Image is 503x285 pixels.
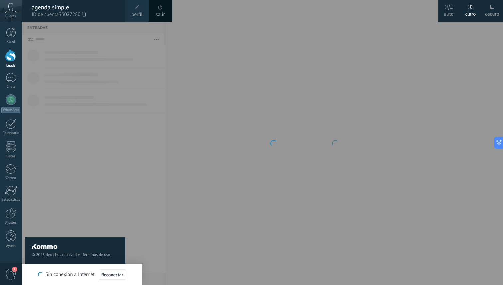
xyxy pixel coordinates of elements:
span: 35027280 [59,11,86,18]
div: Leads [1,64,21,68]
a: Términos de uso [83,252,110,257]
a: salir [156,11,165,18]
span: ID de cuenta [32,11,119,18]
span: © 2025 derechos reservados | [32,252,119,257]
div: Correo [1,176,21,180]
div: auto [444,4,454,22]
div: Sin conexión a Internet [38,269,126,280]
div: oscuro [485,4,499,22]
div: Ayuda [1,244,21,248]
span: Reconectar [101,272,123,277]
div: WhatsApp [1,107,20,113]
div: Calendario [1,131,21,135]
button: Reconectar [99,269,126,280]
div: Panel [1,40,21,44]
div: Ajustes [1,221,21,225]
span: perfil [131,11,142,18]
div: agenda simple [32,4,119,11]
span: 1 [12,267,17,272]
span: Cuenta [5,14,16,19]
div: Estadísticas [1,198,21,202]
div: claro [465,4,476,22]
div: Chats [1,85,21,89]
div: Listas [1,154,21,159]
